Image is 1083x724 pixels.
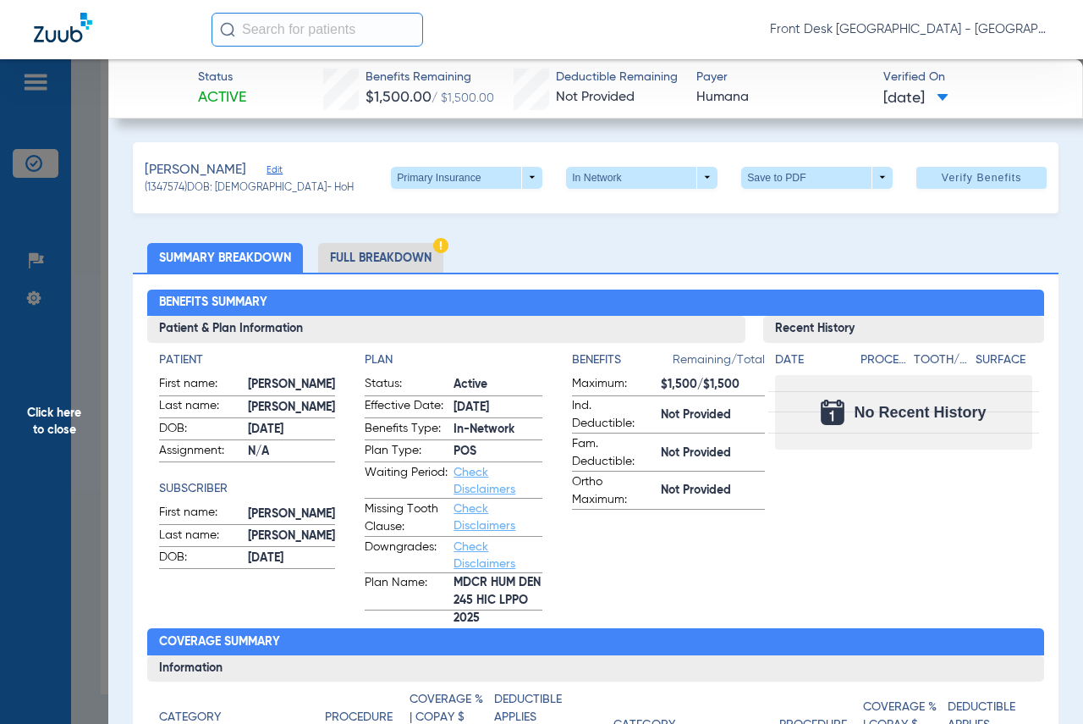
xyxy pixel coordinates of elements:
[366,69,494,86] span: Benefits Remaining
[454,592,542,610] span: MDCR HUM DEN 245 HIC LPPO 2025
[365,442,448,462] span: Plan Type:
[998,643,1083,724] iframe: Chat Widget
[661,376,765,394] span: $1,500/$1,500
[318,243,443,273] li: Full Breakdown
[145,181,354,196] span: (1347574) DOB: [DEMOGRAPHIC_DATA] - HoH
[432,92,494,104] span: / $1,500.00
[556,91,635,104] span: Not Provided
[763,316,1044,343] h3: Recent History
[914,351,970,369] h4: Tooth/Quad
[860,351,908,375] app-breakdown-title: Procedure
[454,443,542,461] span: POS
[248,550,335,567] span: [DATE]
[572,397,655,433] span: Ind. Deductible:
[775,351,846,369] h4: Date
[572,375,655,395] span: Maximum:
[661,482,765,500] span: Not Provided
[572,351,673,375] app-breakdown-title: Benefits
[248,443,335,461] span: N/A
[159,480,335,498] h4: Subscriber
[741,167,893,189] button: Save to PDF
[147,655,1043,683] h3: Information
[159,375,242,395] span: First name:
[855,404,987,421] span: No Recent History
[365,375,448,395] span: Status:
[454,376,542,394] span: Active
[976,351,1031,369] h4: Surface
[159,397,242,417] span: Last name:
[220,22,235,37] img: Search Icon
[454,399,542,417] span: [DATE]
[159,504,242,524] span: First name:
[159,549,242,569] span: DOB:
[566,167,717,189] button: In Network
[248,376,335,394] span: [PERSON_NAME]
[159,527,242,547] span: Last name:
[454,421,542,439] span: In-Network
[145,160,246,181] span: [PERSON_NAME]
[365,464,448,498] span: Waiting Period:
[391,167,542,189] button: Primary Insurance
[883,69,1055,86] span: Verified On
[770,21,1049,38] span: Front Desk [GEOGRAPHIC_DATA] - [GEOGRAPHIC_DATA] | My Community Dental Centers
[198,69,246,86] span: Status
[572,435,655,471] span: Fam. Deductible:
[661,445,765,462] span: Not Provided
[365,539,448,572] span: Downgrades:
[159,351,335,369] h4: Patient
[365,574,448,610] span: Plan Name:
[696,87,868,108] span: Humana
[147,290,1043,317] h2: Benefits Summary
[365,420,448,440] span: Benefits Type:
[661,406,765,424] span: Not Provided
[248,421,335,439] span: [DATE]
[976,351,1031,375] app-breakdown-title: Surface
[366,90,432,105] span: $1,500.00
[821,400,844,425] img: Calendar
[159,420,242,440] span: DOB:
[572,473,655,509] span: Ortho Maximum:
[365,500,448,536] span: Missing Tooth Clause:
[673,351,765,375] span: Remaining/Total
[147,316,745,343] h3: Patient & Plan Information
[159,442,242,462] span: Assignment:
[883,88,948,109] span: [DATE]
[365,351,542,369] h4: Plan
[914,351,970,375] app-breakdown-title: Tooth/Quad
[860,351,908,369] h4: Procedure
[34,13,92,42] img: Zuub Logo
[365,397,448,417] span: Effective Date:
[556,69,678,86] span: Deductible Remaining
[267,164,282,180] span: Edit
[916,167,1047,189] button: Verify Benefits
[454,541,515,570] a: Check Disclaimers
[212,13,423,47] input: Search for patients
[775,351,846,375] app-breakdown-title: Date
[454,503,515,532] a: Check Disclaimers
[572,351,673,369] h4: Benefits
[696,69,868,86] span: Payer
[454,467,515,495] a: Check Disclaimers
[433,238,448,253] img: Hazard
[942,171,1022,185] span: Verify Benefits
[147,628,1043,655] h2: Coverage Summary
[248,528,335,545] span: [PERSON_NAME]
[248,506,335,523] span: [PERSON_NAME]
[198,87,246,108] span: Active
[248,399,335,417] span: [PERSON_NAME]
[147,243,303,273] li: Summary Breakdown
